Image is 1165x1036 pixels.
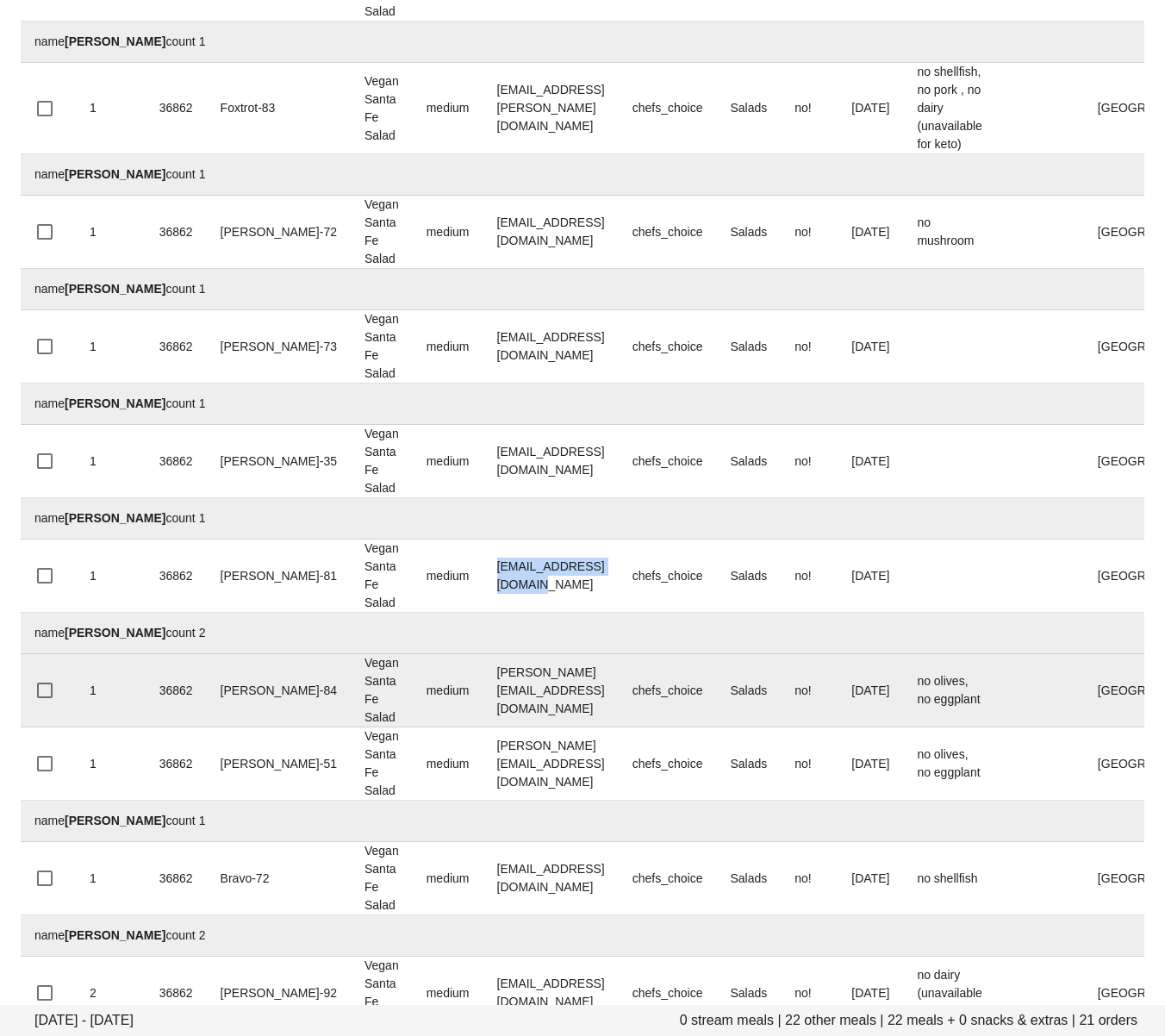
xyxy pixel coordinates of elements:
td: Vegan Santa Fe Salad [351,540,413,613]
td: Vegan Santa Fe Salad [351,310,413,384]
td: no! [781,63,838,154]
strong: [PERSON_NAME] [65,511,165,525]
td: chefs_choice [619,63,717,154]
td: Vegan Santa Fe Salad [351,425,413,498]
td: medium [413,842,483,915]
td: [DATE] [838,196,903,269]
td: chefs_choice [619,654,717,727]
td: chefs_choice [619,425,717,498]
span: 1 [90,871,97,885]
td: [EMAIL_ADDRESS][DOMAIN_NAME] [483,540,619,613]
td: Bravo-72 [207,842,351,915]
span: 1 [90,101,97,115]
td: chefs_choice [619,310,717,384]
span: 1 [90,683,97,697]
td: medium [413,654,483,727]
td: Vegan Santa Fe Salad [351,196,413,269]
td: 36862 [146,196,207,269]
td: [EMAIL_ADDRESS][DOMAIN_NAME] [483,957,619,1030]
td: no dairy (unavailable for keto) [903,957,996,1030]
td: no shellfish [903,842,996,915]
td: chefs_choice [619,727,717,801]
td: chefs_choice [619,196,717,269]
span: 1 [90,569,97,583]
td: Vegan Santa Fe Salad [351,957,413,1030]
strong: [PERSON_NAME] [65,928,165,942]
td: 36862 [146,310,207,384]
strong: [PERSON_NAME] [65,167,165,181]
td: no! [781,654,838,727]
td: Salads [716,727,781,801]
td: [DATE] [838,425,903,498]
td: [DATE] [838,540,903,613]
td: [DATE] [838,957,903,1030]
td: [PERSON_NAME]-84 [207,654,351,727]
td: medium [413,310,483,384]
td: Salads [716,425,781,498]
td: Salads [716,310,781,384]
td: [PERSON_NAME][EMAIL_ADDRESS][DOMAIN_NAME] [483,654,619,727]
td: chefs_choice [619,957,717,1030]
td: Salads [716,957,781,1030]
td: no olives, no eggplant [903,727,996,801]
td: [EMAIL_ADDRESS][PERSON_NAME][DOMAIN_NAME] [483,63,619,154]
td: no! [781,957,838,1030]
td: Salads [716,842,781,915]
td: medium [413,957,483,1030]
td: [DATE] [838,727,903,801]
td: no! [781,425,838,498]
td: [PERSON_NAME]-92 [207,957,351,1030]
td: no mushroom [903,196,996,269]
td: Vegan Santa Fe Salad [351,63,413,154]
td: no! [781,540,838,613]
td: 36862 [146,654,207,727]
td: no! [781,842,838,915]
td: [PERSON_NAME]-72 [207,196,351,269]
td: medium [413,727,483,801]
td: medium [413,425,483,498]
span: 1 [90,757,97,771]
td: [PERSON_NAME]-35 [207,425,351,498]
td: medium [413,540,483,613]
td: 36862 [146,727,207,801]
td: chefs_choice [619,540,717,613]
td: 36862 [146,842,207,915]
td: no shellfish, no pork , no dairy (unavailable for keto) [903,63,996,154]
strong: [PERSON_NAME] [65,814,165,827]
td: [DATE] [838,654,903,727]
td: [EMAIL_ADDRESS][DOMAIN_NAME] [483,310,619,384]
span: 1 [90,454,97,468]
td: 36862 [146,425,207,498]
span: 1 [90,340,97,353]
td: [DATE] [838,842,903,915]
td: 36862 [146,63,207,154]
td: Vegan Santa Fe Salad [351,842,413,915]
td: Foxtrot-83 [207,63,351,154]
td: no! [781,727,838,801]
td: no! [781,310,838,384]
td: [EMAIL_ADDRESS][DOMAIN_NAME] [483,196,619,269]
span: 1 [90,225,97,239]
td: chefs_choice [619,842,717,915]
td: [PERSON_NAME]-51 [207,727,351,801]
strong: [PERSON_NAME] [65,396,165,410]
td: [PERSON_NAME]-81 [207,540,351,613]
td: Salads [716,540,781,613]
strong: [PERSON_NAME] [65,34,165,48]
td: Salads [716,196,781,269]
td: Salads [716,63,781,154]
td: Vegan Santa Fe Salad [351,727,413,801]
td: 36862 [146,540,207,613]
td: [PERSON_NAME][EMAIL_ADDRESS][DOMAIN_NAME] [483,727,619,801]
td: [EMAIL_ADDRESS][DOMAIN_NAME] [483,842,619,915]
td: no! [781,196,838,269]
td: [DATE] [838,310,903,384]
strong: [PERSON_NAME] [65,626,165,640]
td: medium [413,196,483,269]
span: 2 [90,986,97,1000]
td: no olives, no eggplant [903,654,996,727]
td: 36862 [146,957,207,1030]
td: Vegan Santa Fe Salad [351,654,413,727]
td: [DATE] [838,63,903,154]
td: medium [413,63,483,154]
